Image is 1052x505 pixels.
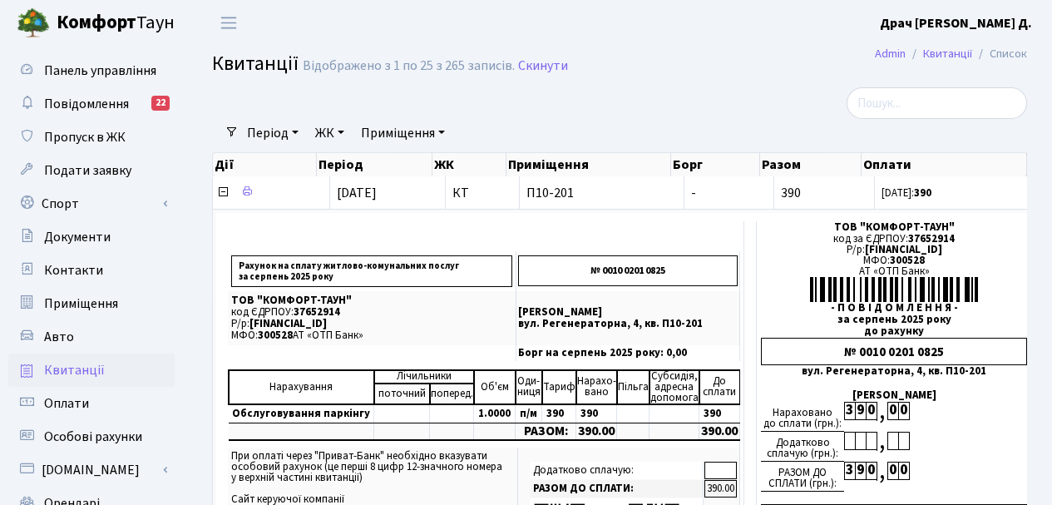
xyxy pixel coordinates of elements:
[354,119,452,147] a: Приміщення
[516,404,542,423] td: п/м
[844,462,855,480] div: 3
[761,402,844,432] div: Нараховано до сплати (грн.):
[303,58,515,74] div: Відображено з 1 по 25 з 265 записів.
[317,153,432,176] th: Період
[887,462,898,480] div: 0
[240,119,305,147] a: Період
[8,354,175,387] a: Квитанції
[44,161,131,180] span: Подати заявку
[880,14,1032,32] b: Драч [PERSON_NAME] Д.
[374,384,430,404] td: поточний
[8,320,175,354] a: Авто
[898,462,909,480] div: 0
[855,462,866,480] div: 9
[231,319,512,329] p: Р/р:
[761,326,1027,337] div: до рахунку
[258,328,293,343] span: 300528
[337,184,377,202] span: [DATE]
[213,153,317,176] th: Дії
[231,295,512,306] p: ТОВ "КОМФОРТ-ТАУН"
[57,9,175,37] span: Таун
[576,404,617,423] td: 390
[516,370,542,404] td: Оди- ниця
[518,255,738,286] p: № 0010 0201 0825
[44,62,156,80] span: Панель управління
[972,45,1027,63] li: Список
[542,404,576,423] td: 390
[229,404,374,423] td: Обслуговування паркінгу
[898,402,909,420] div: 0
[908,231,955,246] span: 37652914
[151,96,170,111] div: 22
[474,370,516,404] td: Об'єм
[882,186,931,201] small: [DATE]:
[231,330,512,341] p: МФО: АТ «ОТП Банк»
[8,121,175,154] a: Пропуск в ЖК
[865,242,942,257] span: [FINANCIAL_ID]
[208,9,249,37] button: Переключити навігацію
[8,287,175,320] a: Приміщення
[866,462,877,480] div: 0
[518,307,738,318] p: [PERSON_NAME]
[880,13,1032,33] a: Драч [PERSON_NAME] Д.
[576,370,617,404] td: Нарахо- вано
[44,261,103,280] span: Контакти
[44,328,74,346] span: Авто
[699,404,740,423] td: 390
[761,222,1027,233] div: ТОВ "КОМФОРТ-ТАУН"
[855,402,866,420] div: 9
[862,153,1027,176] th: Оплати
[294,304,340,319] span: 37652914
[761,366,1027,377] div: вул. Регенераторна, 4, кв. П10-201
[432,153,506,176] th: ЖК
[474,404,516,423] td: 1.0000
[44,394,89,413] span: Оплати
[249,316,327,331] span: [FINANCIAL_ID]
[761,338,1027,365] div: № 0010 0201 0825
[530,462,704,479] td: Додатково сплачую:
[518,58,568,74] a: Скинути
[8,387,175,420] a: Оплати
[44,428,142,446] span: Особові рахунки
[923,45,972,62] a: Квитанції
[761,245,1027,255] div: Р/р:
[8,453,175,487] a: [DOMAIN_NAME]
[617,370,649,404] td: Пільга
[576,423,617,440] td: 390.00
[671,153,760,176] th: Борг
[44,228,111,246] span: Документи
[518,319,738,329] p: вул. Регенераторна, 4, кв. П10-201
[8,220,175,254] a: Документи
[8,254,175,287] a: Контакти
[877,432,887,451] div: ,
[212,49,299,78] span: Квитанції
[877,462,887,481] div: ,
[875,45,906,62] a: Admin
[887,402,898,420] div: 0
[699,370,740,404] td: До cплати
[866,402,877,420] div: 0
[847,87,1027,119] input: Пошук...
[781,184,801,202] span: 390
[530,480,704,498] td: РАЗОМ ДО СПЛАТИ:
[430,384,474,404] td: поперед.
[374,370,474,384] td: Лічильники
[761,314,1027,325] div: за серпень 2025 року
[44,128,126,146] span: Пропуск в ЖК
[699,423,740,440] td: 390.00
[761,234,1027,245] div: код за ЄДРПОУ:
[44,95,129,113] span: Повідомлення
[231,255,512,287] p: Рахунок на сплату житлово-комунальних послуг за серпень 2025 року
[518,348,738,359] p: Борг на серпень 2025 року: 0,00
[309,119,351,147] a: ЖК
[8,87,175,121] a: Повідомлення22
[761,266,1027,277] div: АТ «ОТП Банк»
[760,153,862,176] th: Разом
[914,186,931,201] b: 390
[761,255,1027,266] div: МФО:
[850,37,1052,72] nav: breadcrumb
[704,480,737,498] td: 390.00
[542,370,576,404] td: Тариф
[44,361,105,379] span: Квитанції
[526,186,677,200] span: П10-201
